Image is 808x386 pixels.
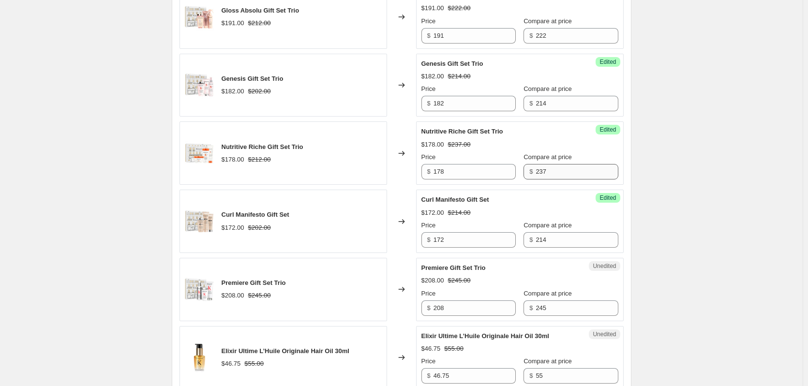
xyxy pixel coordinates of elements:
span: Price [421,17,436,25]
span: $ [529,100,533,107]
strike: $202.00 [248,223,271,233]
span: Genesis Gift Set Trio [421,60,483,67]
span: Compare at price [524,17,572,25]
span: $ [529,304,533,312]
span: $ [529,236,533,243]
span: Compare at price [524,222,572,229]
div: $182.00 [421,72,444,81]
div: $178.00 [421,140,444,149]
strike: $245.00 [448,276,471,285]
strike: $212.00 [248,18,271,28]
span: Price [421,153,436,161]
span: Price [421,222,436,229]
span: Compare at price [524,85,572,92]
span: Price [421,85,436,92]
strike: $212.00 [248,155,271,164]
img: kerastasegenesisgiftsetmain_80x.webp [185,71,214,100]
span: Curl Manifesto Gift Set [222,211,289,218]
div: $46.75 [421,344,441,354]
div: $172.00 [222,223,244,233]
span: Compare at price [524,153,572,161]
span: Price [421,290,436,297]
span: Unedited [593,262,616,270]
span: Gloss Absolu Gift Set Trio [222,7,299,14]
span: Elixir Ultime L’Huile Originale Hair Oil 30ml [421,332,549,340]
strike: $214.00 [448,208,471,218]
span: Edited [599,126,616,134]
img: kerastasepremieregiftsetmain_80x.webp [185,275,214,304]
span: $ [427,32,431,39]
span: $ [529,372,533,379]
span: $ [427,100,431,107]
strike: $245.00 [248,291,271,300]
strike: $55.00 [444,344,464,354]
span: Curl Manifesto Gift Set [421,196,489,203]
strike: $55.00 [244,359,264,369]
span: Unedited [593,330,616,338]
span: Nutritive Riche Gift Set Trio [222,143,303,150]
span: Genesis Gift Set Trio [222,75,284,82]
div: $178.00 [222,155,244,164]
img: Kerastase_Elixir_Tarvel_Size_80x.png [185,343,214,372]
strike: $214.00 [448,72,471,81]
span: Price [421,357,436,365]
span: Premiere Gift Set Trio [421,264,486,271]
img: kerastasenutritivegiftsetmain_80x.webp [185,139,214,168]
div: $208.00 [222,291,244,300]
span: $ [529,32,533,39]
span: Edited [599,194,616,202]
span: $ [427,236,431,243]
div: $191.00 [421,3,444,13]
strike: $222.00 [448,3,471,13]
span: Elixir Ultime L’Huile Originale Hair Oil 30ml [222,347,349,355]
strike: $237.00 [448,140,471,149]
div: $172.00 [421,208,444,218]
img: kerastasecurlmanifestogiftsetmain_80x.webp [185,207,214,236]
div: $182.00 [222,87,244,96]
img: kerastaseglossabsolugiftsetmain_80x.webp [185,2,214,31]
div: $208.00 [421,276,444,285]
span: $ [427,372,431,379]
span: $ [427,304,431,312]
span: Compare at price [524,290,572,297]
span: Premiere Gift Set Trio [222,279,286,286]
div: $46.75 [222,359,241,369]
span: $ [427,168,431,175]
span: $ [529,168,533,175]
strike: $202.00 [248,87,271,96]
span: Edited [599,58,616,66]
span: Nutritive Riche Gift Set Trio [421,128,503,135]
div: $191.00 [222,18,244,28]
span: Compare at price [524,357,572,365]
